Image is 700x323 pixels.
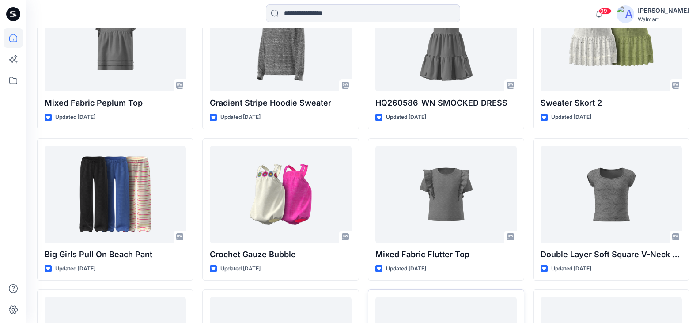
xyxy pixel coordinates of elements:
div: [PERSON_NAME] [638,5,689,16]
p: Mixed Fabric Flutter Top [375,248,517,261]
p: Updated [DATE] [551,264,591,274]
span: 99+ [598,8,612,15]
p: HQ260586_WN SMOCKED DRESS [375,97,517,109]
p: Mixed Fabric Peplum Top [45,97,186,109]
p: Big Girls Pull On Beach Pant [45,248,186,261]
p: Updated [DATE] [551,113,591,122]
p: Updated [DATE] [55,113,95,122]
p: Updated [DATE] [220,264,261,274]
img: avatar [617,5,634,23]
p: Updated [DATE] [386,264,426,274]
a: Mixed Fabric Flutter Top [375,146,517,243]
p: Gradient Stripe Hoodie Sweater [210,97,351,109]
p: Double Layer Soft Square V-Neck Seamless Crop [541,248,682,261]
p: Updated [DATE] [220,113,261,122]
a: Crochet Gauze Bubble [210,146,351,243]
div: Walmart [638,16,689,23]
a: Double Layer Soft Square V-Neck Seamless Crop [541,146,682,243]
p: Updated [DATE] [55,264,95,274]
a: Big Girls Pull On Beach Pant [45,146,186,243]
p: Sweater Skort 2 [541,97,682,109]
p: Updated [DATE] [386,113,426,122]
p: Crochet Gauze Bubble [210,248,351,261]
